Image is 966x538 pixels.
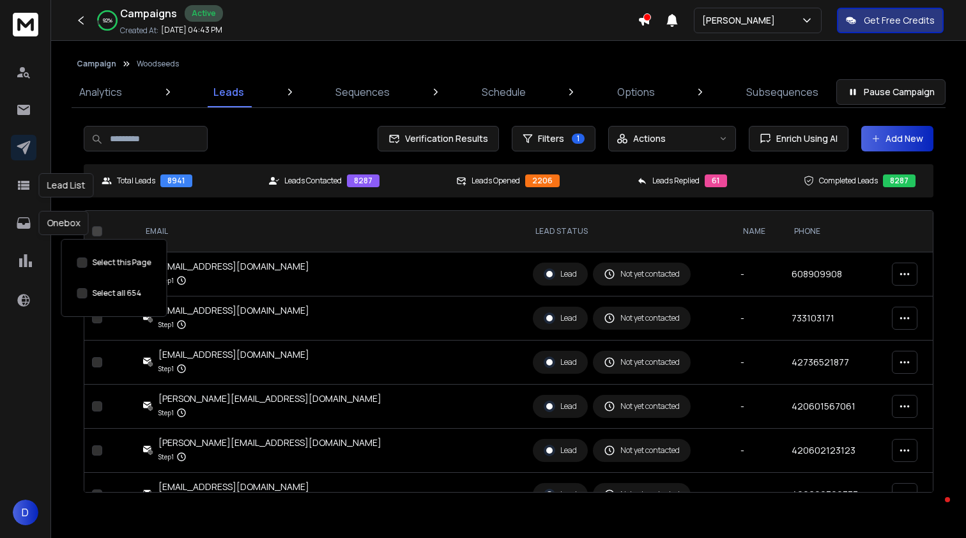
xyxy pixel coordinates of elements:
p: Get Free Credits [864,14,935,27]
button: D [13,500,38,525]
div: Not yet contacted [604,312,680,324]
div: [EMAIL_ADDRESS][DOMAIN_NAME] [158,304,309,317]
button: Add New [861,126,933,151]
p: Schedule [482,84,526,100]
th: Phone [784,211,884,252]
div: Active [185,5,223,22]
p: Step 1 [158,450,174,463]
button: Filters1 [512,126,595,151]
p: Analytics [79,84,122,100]
span: 1 [572,134,585,144]
p: Completed Leads [819,176,878,186]
div: Lead [544,312,577,324]
div: [PERSON_NAME][EMAIL_ADDRESS][DOMAIN_NAME] [158,392,381,405]
p: Subsequences [746,84,818,100]
label: Select all 654 [93,288,142,298]
button: Enrich Using AI [749,126,848,151]
div: 8287 [347,174,379,187]
div: Lead [544,268,577,280]
div: 8941 [160,174,192,187]
a: Subsequences [739,77,826,107]
div: Not yet contacted [604,357,680,368]
td: - [733,429,784,473]
td: 420601567061 [784,385,884,429]
div: 8287 [883,174,916,187]
p: Created At: [120,26,158,36]
p: Leads [213,84,244,100]
label: Select this Page [93,257,151,268]
td: - [733,385,784,429]
button: Get Free Credits [837,8,944,33]
span: Verification Results [400,132,488,145]
td: 420602390733 [784,473,884,517]
p: Step 1 [158,362,174,375]
p: Woodseeds [137,59,179,69]
div: Lead List [39,173,94,197]
td: 42736521877 [784,341,884,385]
p: Total Leads [117,176,155,186]
td: - [733,296,784,341]
span: Filters [538,132,564,145]
button: Verification Results [378,126,499,151]
div: [EMAIL_ADDRESS][DOMAIN_NAME] [158,348,309,361]
p: [PERSON_NAME] [702,14,780,27]
div: [EMAIL_ADDRESS][DOMAIN_NAME] [158,480,309,493]
a: Leads [206,77,252,107]
td: - [733,341,784,385]
td: 420602123123 [784,429,884,473]
p: 92 % [103,17,112,24]
button: Pause Campaign [836,79,946,105]
h1: Campaigns [120,6,177,21]
div: Lead [544,489,577,500]
td: - [733,473,784,517]
p: Sequences [335,84,390,100]
div: Lead [544,401,577,412]
td: 733103171 [784,296,884,341]
button: Campaign [77,59,116,69]
a: Sequences [328,77,397,107]
a: Options [609,77,663,107]
div: Not yet contacted [604,268,680,280]
p: [DATE] 04:43 PM [161,25,222,35]
div: Onebox [39,211,89,235]
a: Analytics [72,77,130,107]
div: Lead [544,445,577,456]
div: Lead [544,357,577,368]
p: Options [617,84,655,100]
p: Leads Contacted [284,176,342,186]
td: - [733,252,784,296]
p: Leads Opened [471,176,520,186]
span: Enrich Using AI [771,132,838,145]
th: LEAD STATUS [525,211,732,252]
div: Not yet contacted [604,489,680,500]
p: Step 1 [158,406,174,419]
div: [PERSON_NAME][EMAIL_ADDRESS][DOMAIN_NAME] [158,436,381,449]
div: [EMAIL_ADDRESS][DOMAIN_NAME] [158,260,309,273]
p: Step 1 [158,318,174,331]
iframe: Intercom live chat [919,494,950,525]
a: Schedule [474,77,533,107]
p: Leads Replied [652,176,700,186]
div: 2206 [525,174,560,187]
div: Not yet contacted [604,445,680,456]
div: Not yet contacted [604,401,680,412]
p: Actions [633,132,666,145]
td: 608909908 [784,252,884,296]
th: EMAIL [135,211,526,252]
div: 61 [705,174,727,187]
th: NAME [733,211,784,252]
